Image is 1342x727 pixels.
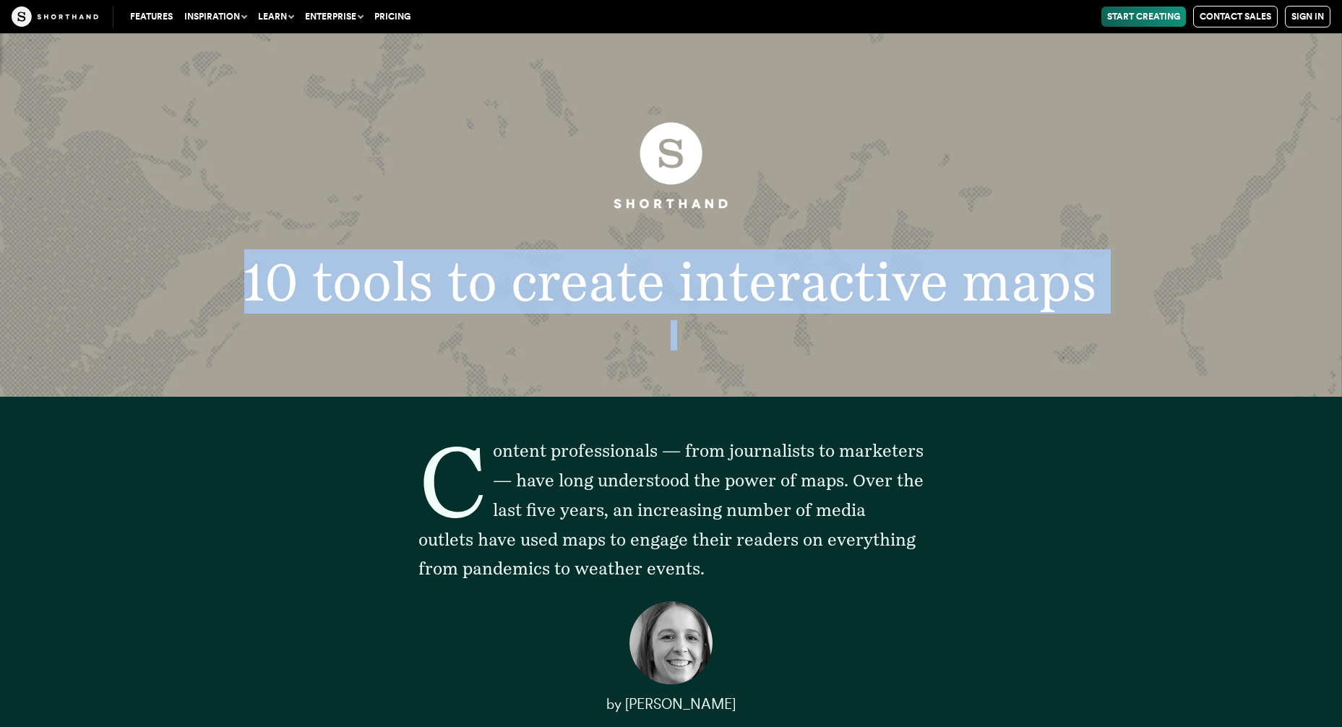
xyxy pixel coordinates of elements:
[418,689,924,719] p: by [PERSON_NAME]
[252,7,299,27] button: Learn
[12,7,98,27] img: The Craft
[178,7,252,27] button: Inspiration
[1193,6,1278,27] a: Contact Sales
[201,255,1140,309] h1: 10 tools to create interactive maps
[369,7,416,27] a: Pricing
[124,7,178,27] a: Features
[1285,6,1330,27] a: Sign in
[418,440,924,579] span: Content professionals — from journalists to marketers — have long understood the power of maps. O...
[299,7,369,27] button: Enterprise
[1101,7,1186,27] a: Start Creating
